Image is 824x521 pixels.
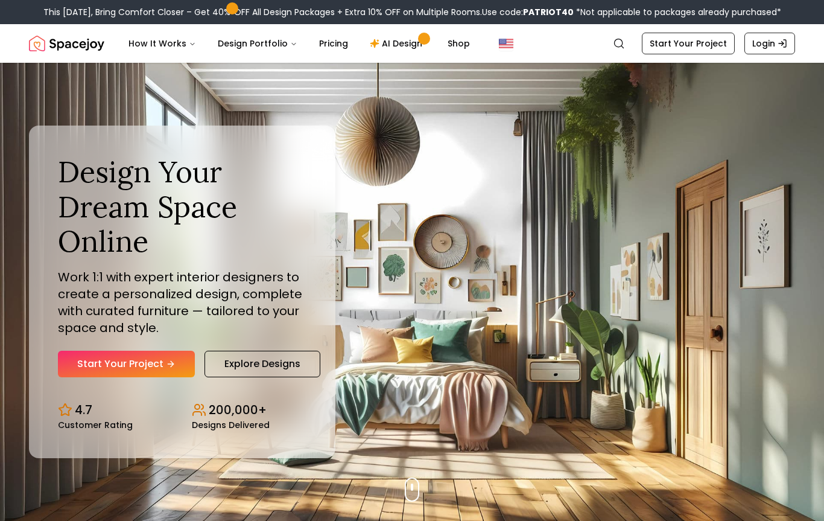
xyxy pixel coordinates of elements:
[208,31,307,56] button: Design Portfolio
[642,33,735,54] a: Start Your Project
[43,6,781,18] div: This [DATE], Bring Comfort Closer – Get 40% OFF All Design Packages + Extra 10% OFF on Multiple R...
[744,33,795,54] a: Login
[58,155,306,259] h1: Design Your Dream Space Online
[204,351,320,377] a: Explore Designs
[75,401,92,418] p: 4.7
[29,24,795,63] nav: Global
[192,421,270,429] small: Designs Delivered
[499,36,513,51] img: United States
[58,351,195,377] a: Start Your Project
[574,6,781,18] span: *Not applicable to packages already purchased*
[209,401,267,418] p: 200,000+
[360,31,436,56] a: AI Design
[119,31,480,56] nav: Main
[119,31,206,56] button: How It Works
[29,31,104,56] a: Spacejoy
[482,6,574,18] span: Use code:
[58,269,306,336] p: Work 1:1 with expert interior designers to create a personalized design, complete with curated fu...
[309,31,358,56] a: Pricing
[58,421,133,429] small: Customer Rating
[58,392,306,429] div: Design stats
[438,31,480,56] a: Shop
[523,6,574,18] b: PATRIOT40
[29,31,104,56] img: Spacejoy Logo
